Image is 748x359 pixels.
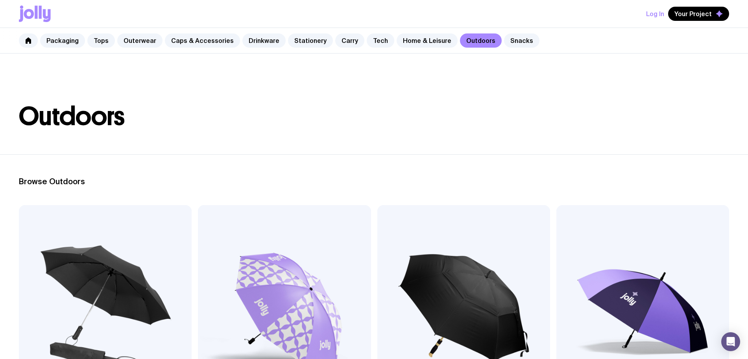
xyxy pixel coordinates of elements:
[397,33,458,48] a: Home & Leisure
[19,177,729,186] h2: Browse Outdoors
[367,33,394,48] a: Tech
[165,33,240,48] a: Caps & Accessories
[335,33,364,48] a: Carry
[19,104,729,129] h1: Outdoors
[504,33,539,48] a: Snacks
[242,33,286,48] a: Drinkware
[87,33,115,48] a: Tops
[40,33,85,48] a: Packaging
[117,33,163,48] a: Outerwear
[646,7,664,21] button: Log In
[288,33,333,48] a: Stationery
[460,33,502,48] a: Outdoors
[721,332,740,351] div: Open Intercom Messenger
[668,7,729,21] button: Your Project
[674,10,712,18] span: Your Project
